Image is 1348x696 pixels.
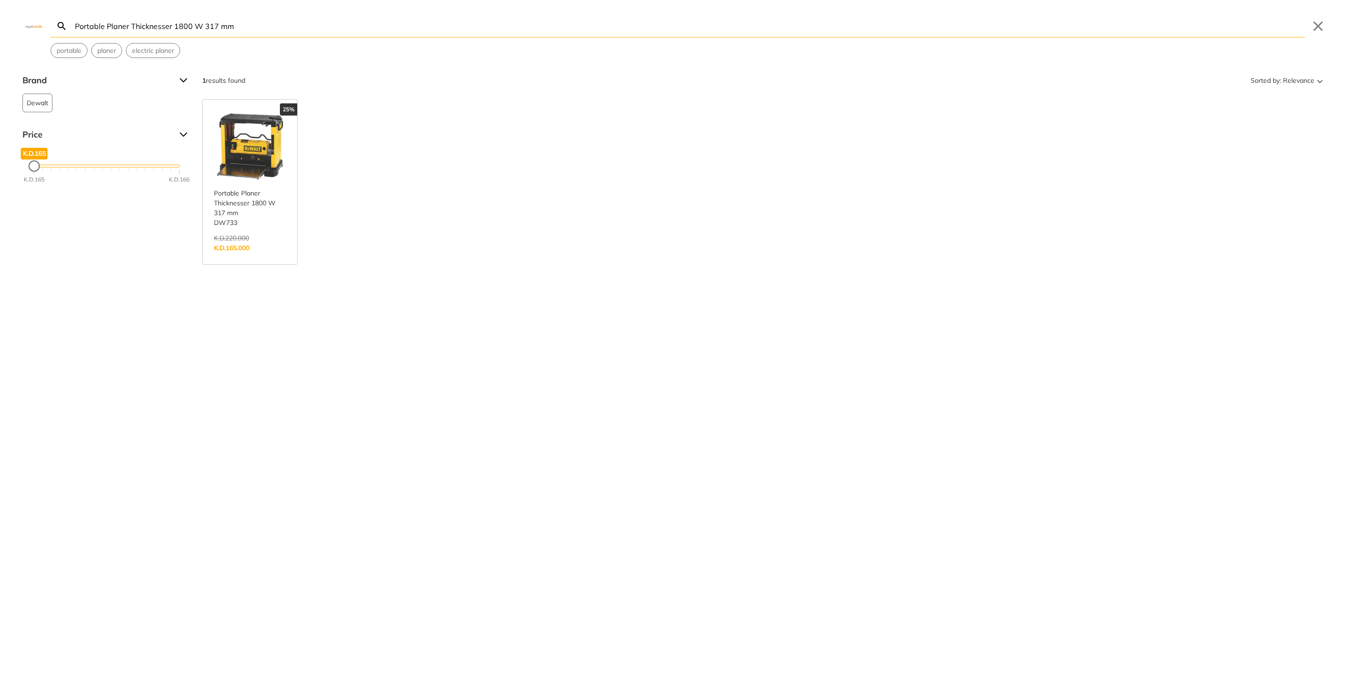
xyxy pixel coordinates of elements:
[29,160,40,172] div: Maximum Price
[126,43,180,58] button: Select suggestion: electric planer
[1283,73,1314,88] span: Relevance
[132,46,174,56] span: electric planer
[97,46,116,56] span: planer
[1249,73,1326,88] button: Sorted by:Relevance Sort
[202,76,206,85] strong: 1
[57,46,81,56] span: portable
[92,43,122,58] button: Select suggestion: planer
[280,103,297,116] div: 25%
[22,24,45,28] img: Close
[51,43,88,58] div: Suggestion: portable
[126,43,180,58] div: Suggestion: electric planer
[169,175,190,184] div: K.D.166
[56,21,67,32] svg: Search
[24,175,44,184] div: K.D.165
[22,73,172,88] span: Brand
[1314,75,1326,86] svg: Sort
[51,43,87,58] button: Select suggestion: portable
[1311,19,1326,34] button: Close
[202,73,245,88] div: results found
[22,127,172,142] span: Price
[91,43,122,58] div: Suggestion: planer
[22,94,52,112] button: Dewalt
[27,94,48,112] span: Dewalt
[73,15,1305,37] input: Search…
